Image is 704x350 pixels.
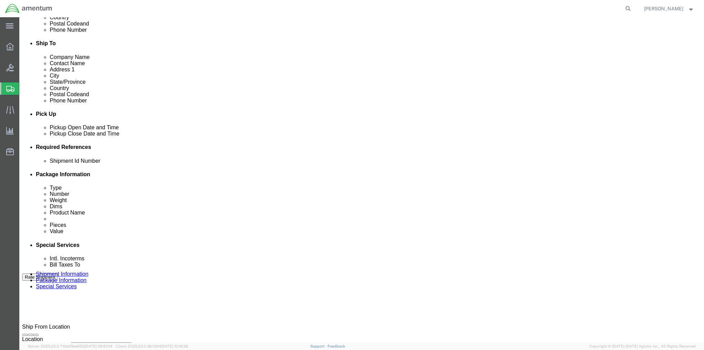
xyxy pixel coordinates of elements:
[644,5,683,12] span: Scott Gilmour
[310,344,327,348] a: Support
[19,17,704,343] iframe: FS Legacy Container
[589,343,696,349] span: Copyright © [DATE]-[DATE] Agistix Inc., All Rights Reserved
[161,344,188,348] span: [DATE] 10:16:38
[28,344,113,348] span: Server: 2025.20.0-710e05ee653
[5,3,52,14] img: logo
[644,4,695,13] button: [PERSON_NAME]
[116,344,188,348] span: Client: 2025.20.0-8b113f4
[85,344,113,348] span: [DATE] 09:51:04
[327,344,345,348] a: Feedback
